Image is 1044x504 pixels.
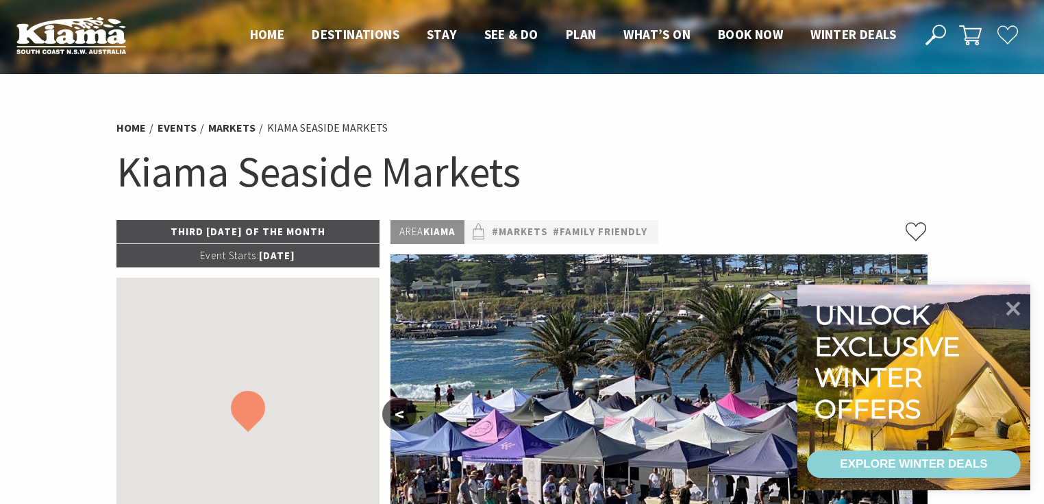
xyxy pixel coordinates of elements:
[200,249,259,262] span: Event Starts:
[267,119,388,137] li: Kiama Seaside Markets
[116,220,380,243] p: Third [DATE] of the Month
[484,26,538,43] span: See & Do
[312,26,399,43] span: Destinations
[807,451,1021,478] a: EXPLORE WINTER DEALS
[840,451,987,478] div: EXPLORE WINTER DEALS
[553,224,647,241] a: #Family Friendly
[810,26,896,43] span: Winter Deals
[236,24,910,47] nav: Main Menu
[492,224,548,241] a: #Markets
[208,121,256,135] a: Markets
[158,121,197,135] a: Events
[116,121,146,135] a: Home
[382,398,417,431] button: <
[623,26,691,43] span: What’s On
[815,300,966,424] div: Unlock exclusive winter offers
[116,244,380,267] p: [DATE]
[390,220,464,244] p: Kiama
[116,144,928,200] h1: Kiama Seaside Markets
[718,26,783,43] span: Book now
[399,225,423,238] span: Area
[16,16,126,54] img: Kiama Logo
[566,26,597,43] span: Plan
[427,26,457,43] span: Stay
[250,26,285,43] span: Home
